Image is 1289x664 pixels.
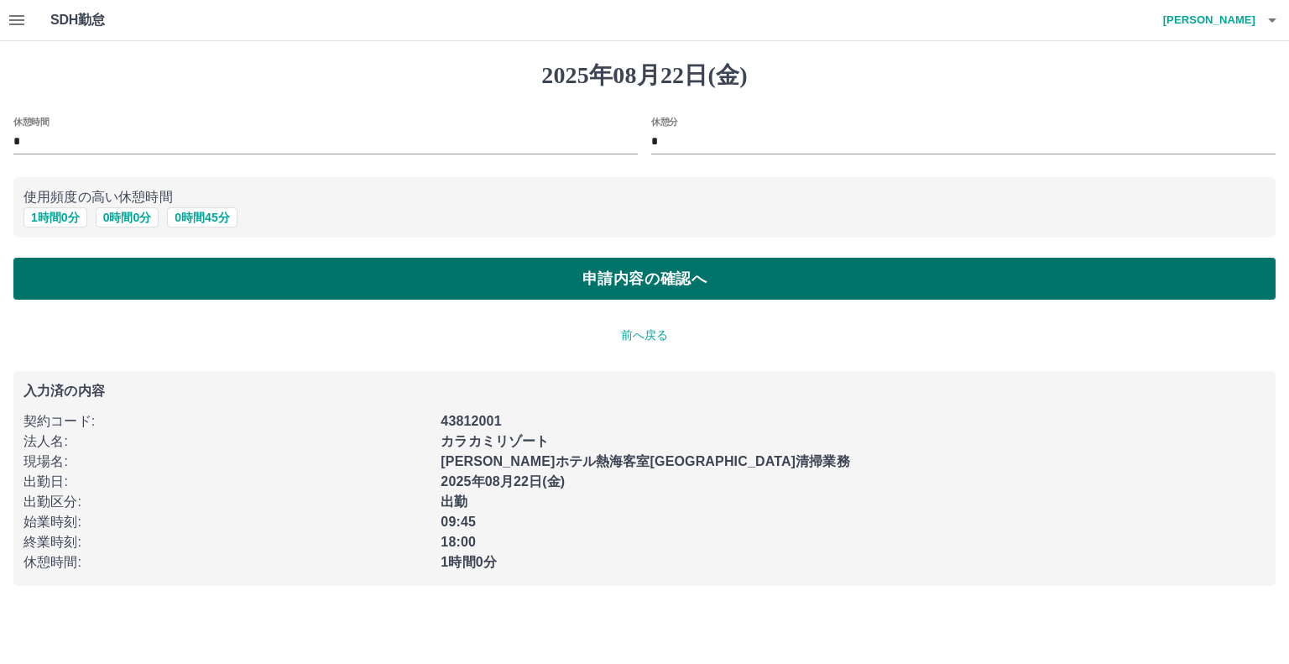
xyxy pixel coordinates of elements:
[13,258,1276,300] button: 申請内容の確認へ
[167,207,237,227] button: 0時間45分
[441,474,565,489] b: 2025年08月22日(金)
[441,515,476,529] b: 09:45
[441,454,849,468] b: [PERSON_NAME]ホテル熱海客室[GEOGRAPHIC_DATA]清掃業務
[23,492,431,512] p: 出勤区分 :
[23,512,431,532] p: 始業時刻 :
[96,207,159,227] button: 0時間0分
[23,384,1266,398] p: 入力済の内容
[441,494,467,509] b: 出勤
[23,552,431,573] p: 休憩時間 :
[651,115,678,128] label: 休憩分
[23,452,431,472] p: 現場名 :
[23,472,431,492] p: 出勤日 :
[23,207,87,227] button: 1時間0分
[441,555,497,569] b: 1時間0分
[23,187,1266,207] p: 使用頻度の高い休憩時間
[23,431,431,452] p: 法人名 :
[441,535,476,549] b: 18:00
[23,532,431,552] p: 終業時刻 :
[23,411,431,431] p: 契約コード :
[13,61,1276,90] h1: 2025年08月22日(金)
[441,434,549,448] b: カラカミリゾート
[13,327,1276,344] p: 前へ戻る
[13,115,49,128] label: 休憩時間
[441,414,501,428] b: 43812001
